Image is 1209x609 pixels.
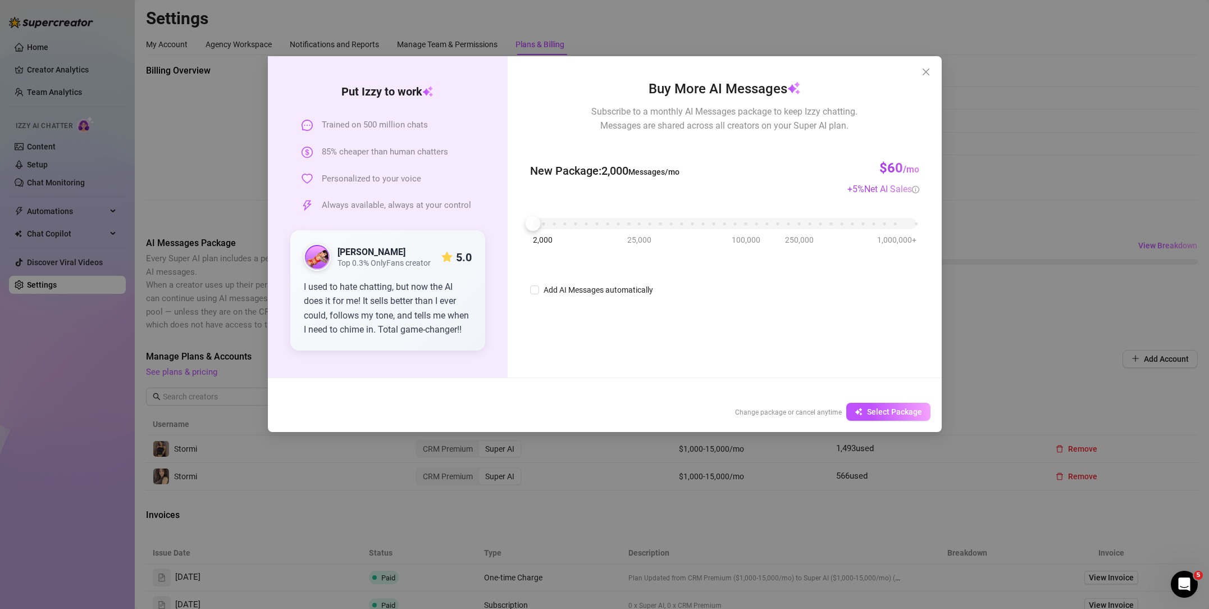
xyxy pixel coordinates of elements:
[543,284,653,296] div: Add AI Messages automatically
[302,147,313,158] span: dollar
[912,186,919,193] span: info-circle
[864,182,919,196] div: Net AI Sales
[917,63,935,81] button: Close
[847,184,919,194] span: + 5 %
[302,200,313,211] span: thunderbolt
[735,408,842,416] span: Change package or cancel anytime
[455,251,471,264] strong: 5.0
[322,199,471,212] span: Always available, always at your control
[648,79,800,100] span: Buy More AI Messages
[784,234,813,246] span: 250,000
[1171,571,1198,598] iframe: Intercom live chat
[917,67,935,76] span: Close
[921,67,930,76] span: close
[867,407,922,416] span: Select Package
[304,280,472,337] div: I used to hate chatting, but now the AI does it for me! It sells better than I ever could, follow...
[628,167,679,176] span: Messages/mo
[532,234,552,246] span: 2,000
[305,245,330,270] img: public
[302,173,313,184] span: heart
[846,403,930,421] button: Select Package
[877,234,916,246] span: 1,000,000+
[627,234,651,246] span: 25,000
[441,252,452,263] span: star
[337,247,405,257] strong: [PERSON_NAME]
[879,160,919,178] h3: $60
[302,120,313,131] span: message
[731,234,760,246] span: 100,000
[903,164,919,175] span: /mo
[591,104,857,133] span: Subscribe to a monthly AI Messages package to keep Izzy chatting. Messages are shared across all ...
[341,85,434,98] strong: Put Izzy to work
[322,119,428,132] span: Trained on 500 million chats
[1194,571,1203,580] span: 5
[337,258,431,268] span: Top 0.3% OnlyFans creator
[322,172,421,186] span: Personalized to your voice
[322,146,448,159] span: 85% cheaper than human chatters
[530,162,679,180] span: New Package : 2,000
